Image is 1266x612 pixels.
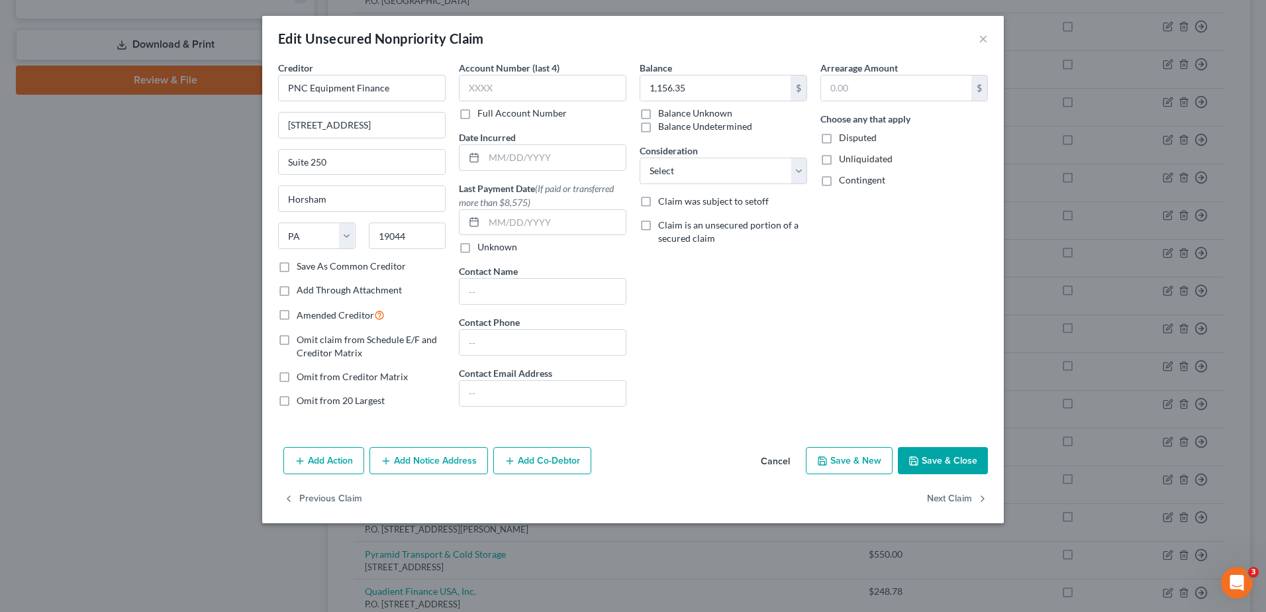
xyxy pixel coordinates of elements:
button: Save & New [806,447,893,475]
button: Cancel [750,448,801,475]
span: Disputed [839,132,877,143]
label: Save As Common Creditor [297,260,406,273]
span: Omit from 20 Largest [297,395,385,406]
input: Apt, Suite, etc... [279,150,445,175]
span: Unliquidated [839,153,893,164]
input: -- [460,330,626,355]
button: × [979,30,988,46]
button: Add Co-Debtor [493,447,591,475]
span: Claim was subject to setoff [658,195,769,207]
button: Add Action [283,447,364,475]
input: -- [460,381,626,406]
label: Contact Name [459,264,518,278]
label: Contact Email Address [459,366,552,380]
input: Enter address... [279,113,445,138]
label: Consideration [640,144,698,158]
input: Enter city... [279,186,445,211]
span: 3 [1248,567,1259,578]
span: Claim is an unsecured portion of a secured claim [658,219,799,244]
span: Omit claim from Schedule E/F and Creditor Matrix [297,334,437,358]
button: Next Claim [927,485,988,513]
label: Balance Undetermined [658,120,752,133]
input: 0.00 [821,76,971,101]
label: Choose any that apply [820,112,910,126]
span: Contingent [839,174,885,185]
span: (If paid or transferred more than $8,575) [459,183,614,208]
label: Contact Phone [459,315,520,329]
iframe: Intercom live chat [1221,567,1253,599]
input: MM/DD/YYYY [484,145,626,170]
input: XXXX [459,75,626,101]
button: Save & Close [898,447,988,475]
div: Edit Unsecured Nonpriority Claim [278,29,484,48]
label: Balance [640,61,672,75]
label: Full Account Number [477,107,567,120]
label: Balance Unknown [658,107,732,120]
button: Previous Claim [283,485,362,513]
label: Unknown [477,240,517,254]
input: 0.00 [640,76,791,101]
span: Creditor [278,62,313,74]
label: Date Incurred [459,130,516,144]
span: Amended Creditor [297,309,374,321]
input: MM/DD/YYYY [484,210,626,235]
button: Add Notice Address [369,447,488,475]
label: Account Number (last 4) [459,61,560,75]
div: $ [971,76,987,101]
div: $ [791,76,806,101]
span: Omit from Creditor Matrix [297,371,408,382]
label: Add Through Attachment [297,283,402,297]
input: Search creditor by name... [278,75,446,101]
input: Enter zip... [369,223,446,249]
label: Last Payment Date [459,181,626,209]
label: Arrearage Amount [820,61,898,75]
input: -- [460,279,626,304]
